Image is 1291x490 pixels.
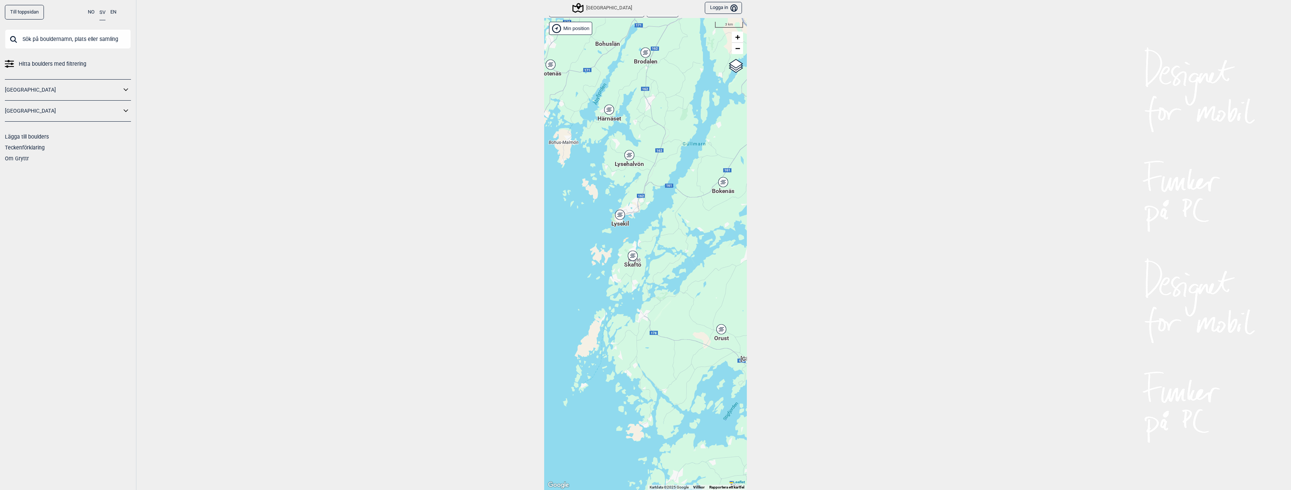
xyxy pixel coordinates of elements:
button: SV [99,5,105,20]
div: Brodalen [643,50,648,55]
div: Skaftö [630,253,635,258]
button: EN [110,5,116,20]
span: + [735,32,740,42]
a: Lägga till boulders [5,134,49,140]
a: Hitta boulders med filtrering [5,59,131,69]
button: Logga in [705,2,742,14]
div: Lysehalvön [627,153,632,157]
img: Google [546,480,571,490]
div: Orust [719,327,724,332]
a: Teckenförklaring [5,145,45,151]
a: Zoom in [732,32,743,43]
span: − [735,44,740,53]
span: Hitta boulders med filtrering [19,59,86,69]
a: Leaflet [730,480,745,484]
a: Till toppsidan [5,5,44,20]
div: 3 km [715,22,743,28]
a: [GEOGRAPHIC_DATA] [5,106,121,116]
a: Om Gryttr [5,155,29,161]
span: Kartdata ©2025 Google [650,485,689,489]
div: [GEOGRAPHIC_DATA] [573,3,632,12]
a: [GEOGRAPHIC_DATA] [5,84,121,95]
div: Bokenäs [721,180,725,184]
a: Rapportera ett kartfel [709,485,745,489]
button: NO [88,5,95,20]
div: Bohuslän [605,33,610,37]
div: Härnäset [607,107,611,112]
input: Sök på bouldernamn, plats eller samling [5,29,131,49]
a: Villkor (öppnas i en ny flik) [693,485,705,489]
div: Vis min position [549,22,592,35]
div: Sotenäs [548,62,553,67]
a: Zoom out [732,43,743,54]
a: Öppna detta område i Google Maps (i ett nytt fönster) [546,480,571,490]
div: Lysekil [618,213,622,217]
a: Layers [729,58,743,74]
